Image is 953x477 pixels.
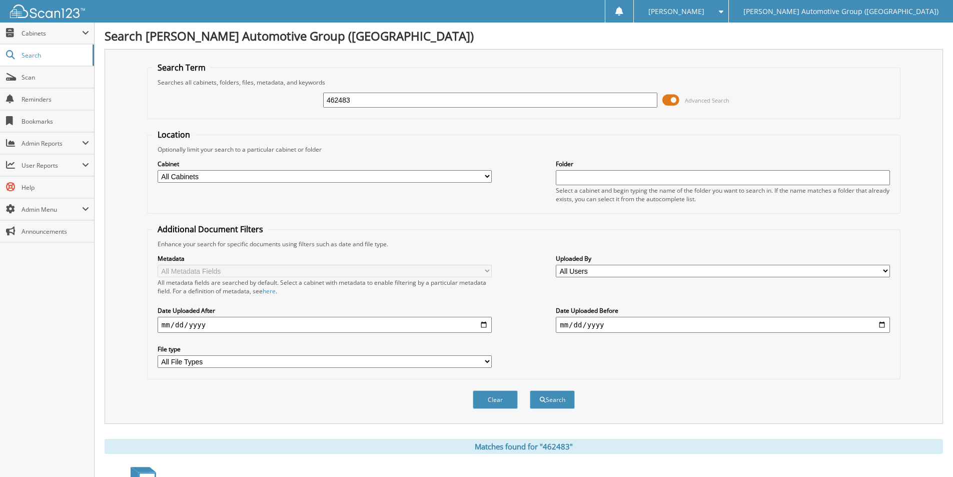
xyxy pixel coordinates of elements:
label: Uploaded By [556,254,890,263]
label: Metadata [158,254,492,263]
label: Date Uploaded After [158,306,492,315]
input: end [556,317,890,333]
legend: Additional Document Filters [153,224,268,235]
label: File type [158,345,492,353]
div: Enhance your search for specific documents using filters such as date and file type. [153,240,895,248]
label: Cabinet [158,160,492,168]
a: here [263,287,276,295]
span: Announcements [22,227,89,236]
button: Clear [473,390,518,409]
span: Bookmarks [22,117,89,126]
span: Reminders [22,95,89,104]
span: Admin Reports [22,139,82,148]
div: All metadata fields are searched by default. Select a cabinet with metadata to enable filtering b... [158,278,492,295]
div: Matches found for "462483" [105,439,943,454]
h1: Search [PERSON_NAME] Automotive Group ([GEOGRAPHIC_DATA]) [105,28,943,44]
div: Optionally limit your search to a particular cabinet or folder [153,145,895,154]
div: Searches all cabinets, folders, files, metadata, and keywords [153,78,895,87]
span: Cabinets [22,29,82,38]
span: Help [22,183,89,192]
span: [PERSON_NAME] [648,9,704,15]
span: [PERSON_NAME] Automotive Group ([GEOGRAPHIC_DATA]) [743,9,938,15]
legend: Search Term [153,62,211,73]
span: Advanced Search [685,97,729,104]
span: Admin Menu [22,205,82,214]
label: Folder [556,160,890,168]
legend: Location [153,129,195,140]
label: Date Uploaded Before [556,306,890,315]
div: Select a cabinet and begin typing the name of the folder you want to search in. If the name match... [556,186,890,203]
span: Scan [22,73,89,82]
input: start [158,317,492,333]
img: scan123-logo-white.svg [10,5,85,18]
span: User Reports [22,161,82,170]
button: Search [530,390,575,409]
span: Search [22,51,88,60]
